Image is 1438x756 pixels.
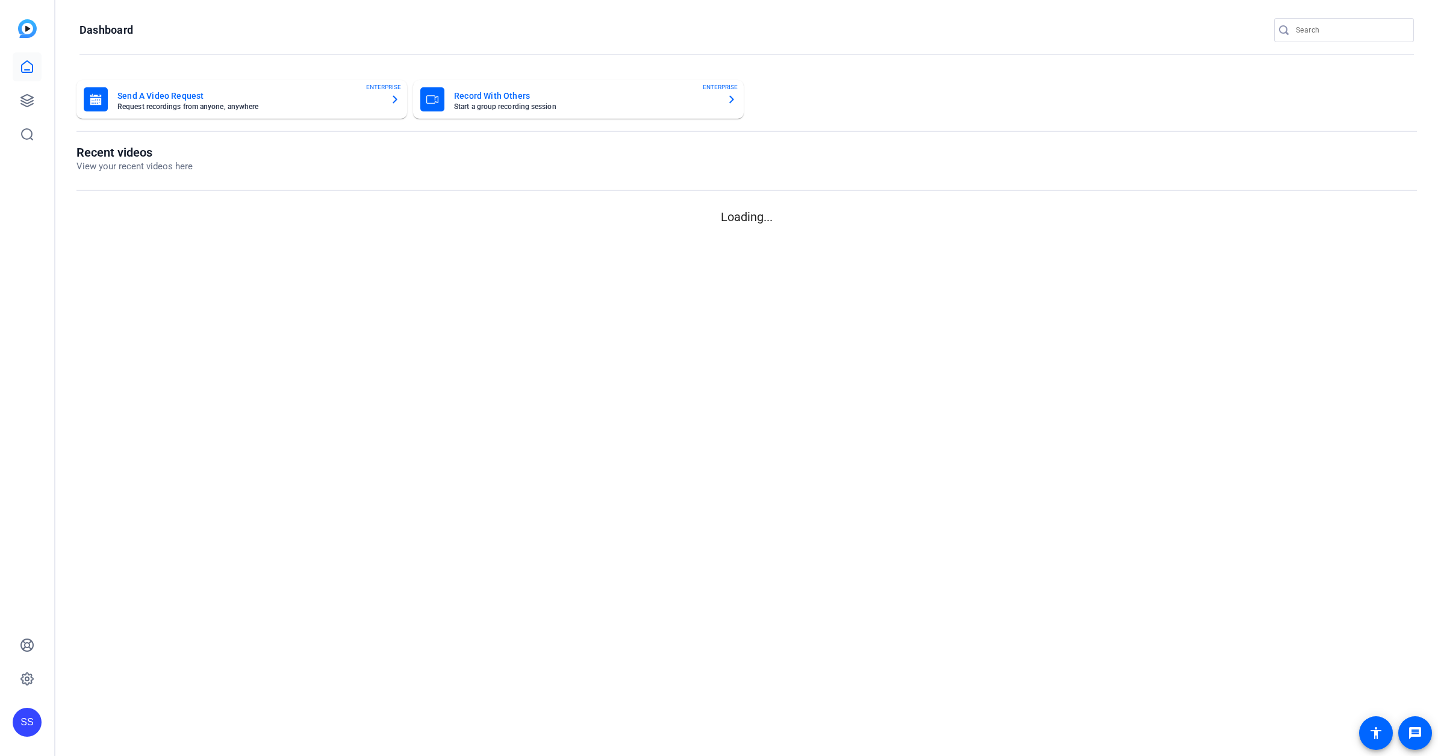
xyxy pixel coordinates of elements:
mat-card-subtitle: Start a group recording session [454,103,717,110]
mat-card-title: Record With Others [454,89,717,103]
h1: Dashboard [79,23,133,37]
span: ENTERPRISE [366,83,401,92]
button: Record With OthersStart a group recording sessionENTERPRISE [413,80,744,119]
button: Send A Video RequestRequest recordings from anyone, anywhereENTERPRISE [76,80,407,119]
h1: Recent videos [76,145,193,160]
span: ENTERPRISE [703,83,738,92]
div: SS [13,708,42,737]
input: Search [1296,23,1404,37]
mat-icon: accessibility [1369,726,1383,740]
p: View your recent videos here [76,160,193,173]
img: blue-gradient.svg [18,19,37,38]
mat-card-title: Send A Video Request [117,89,381,103]
p: Loading... [76,208,1417,226]
mat-card-subtitle: Request recordings from anyone, anywhere [117,103,381,110]
mat-icon: message [1408,726,1422,740]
